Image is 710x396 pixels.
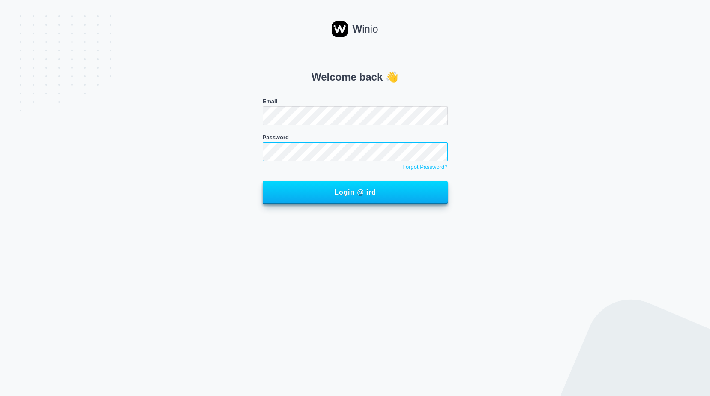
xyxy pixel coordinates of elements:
span: Login @ ird [272,189,438,196]
label: Password [263,134,289,141]
span: inio [352,21,378,37]
a: Forgot Password? [263,163,448,171]
img: dots [560,299,710,396]
strong: W [352,23,362,35]
button: Login @ ird [263,181,448,204]
a: Winio [332,21,378,37]
img: winio-logo-2.svg [332,21,348,37]
label: Email [263,98,278,105]
img: dots [20,15,111,111]
p: Welcome back 👋 [263,69,448,85]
